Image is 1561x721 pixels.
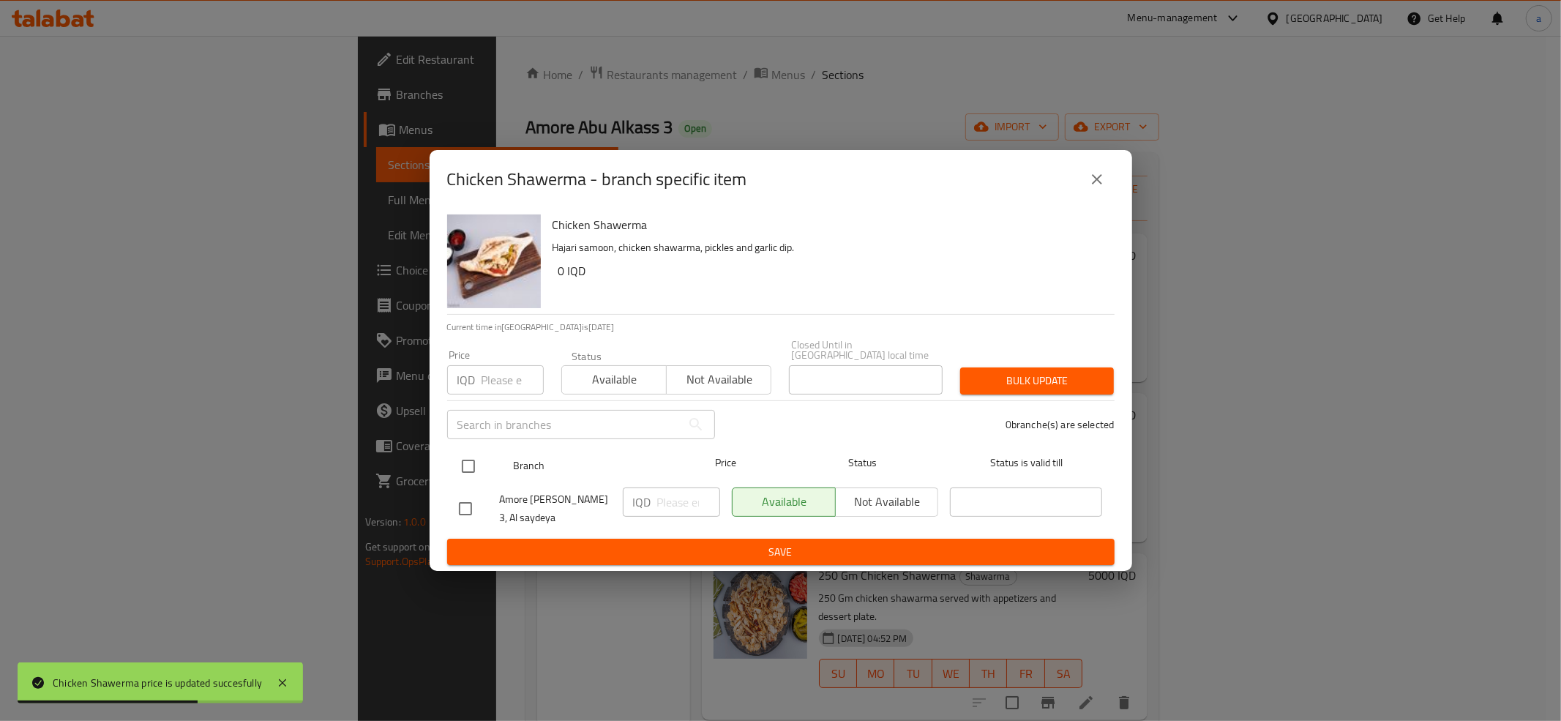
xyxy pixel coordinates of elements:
[513,457,665,475] span: Branch
[459,543,1103,561] span: Save
[500,490,611,527] span: Amore [PERSON_NAME] 3, Al saydeya
[447,410,681,439] input: Search in branches
[553,239,1103,257] p: Hajari samoon, chicken shawarma, pickles and garlic dip.
[633,493,651,511] p: IQD
[673,369,765,390] span: Not available
[53,675,262,691] div: Chicken Shawerma price is updated succesfully
[447,539,1115,566] button: Save
[950,454,1102,472] span: Status is valid till
[972,372,1102,390] span: Bulk update
[457,371,476,389] p: IQD
[786,454,938,472] span: Status
[1079,162,1115,197] button: close
[447,321,1115,334] p: Current time in [GEOGRAPHIC_DATA] is [DATE]
[561,365,667,395] button: Available
[960,367,1114,395] button: Bulk update
[558,261,1103,281] h6: 0 IQD
[1006,417,1115,432] p: 0 branche(s) are selected
[482,365,544,395] input: Please enter price
[447,168,747,191] h2: Chicken Shawerma - branch specific item
[568,369,661,390] span: Available
[447,214,541,308] img: Chicken Shawerma
[666,365,771,395] button: Not available
[677,454,774,472] span: Price
[553,214,1103,235] h6: Chicken Shawerma
[657,487,720,517] input: Please enter price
